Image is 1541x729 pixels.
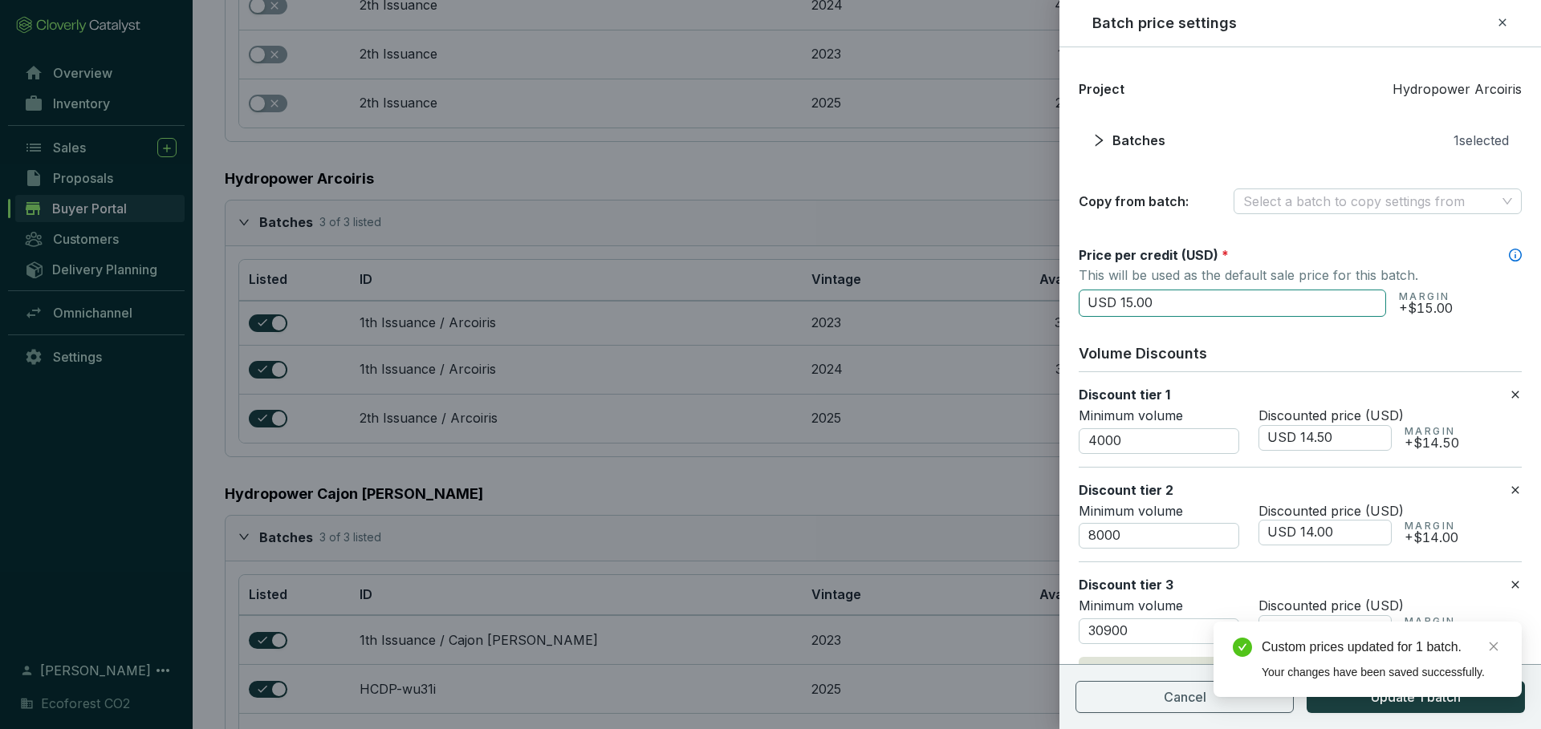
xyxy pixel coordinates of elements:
[1092,133,1106,148] span: right
[1405,615,1458,628] p: MARGIN
[1405,533,1458,542] p: +$14.00
[1405,438,1459,448] p: +$14.50
[1258,597,1404,614] span: Discounted price (USD)
[1262,663,1502,681] div: Your changes have been saved successfully.
[1079,124,1522,156] button: rightBatches1selected
[1112,131,1165,150] span: Batches
[1079,79,1124,99] span: Project
[1405,520,1458,533] p: MARGIN
[1258,503,1404,519] span: Discounted price (USD)
[1454,131,1509,150] span: 1 selected
[1079,407,1239,425] p: Minimum volume
[1485,638,1502,655] a: Close
[1399,303,1453,313] p: +$15.00
[1079,386,1170,403] label: Discount tier 1
[1079,503,1239,520] p: Minimum volume
[1399,290,1453,303] p: MARGIN
[1258,407,1404,423] span: Discounted price (USD)
[1262,638,1502,657] div: Custom prices updated for 1 batch.
[1233,638,1252,657] span: check-circle
[1488,641,1499,652] span: close
[1079,192,1189,211] p: Copy from batch:
[1092,13,1237,34] h2: Batch price settings
[1079,247,1218,263] span: Price per credit (USD)
[1079,597,1239,615] p: Minimum volume
[1079,576,1173,593] label: Discount tier 3
[1079,264,1522,286] p: This will be used as the default sale price for this batch.
[1164,687,1206,707] span: Cancel
[1075,681,1294,713] button: Cancel
[1393,79,1522,99] span: Hydropower Arcoiris
[1079,342,1522,365] h3: Volume Discounts
[1079,481,1173,499] label: Discount tier 2
[1405,425,1459,438] p: MARGIN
